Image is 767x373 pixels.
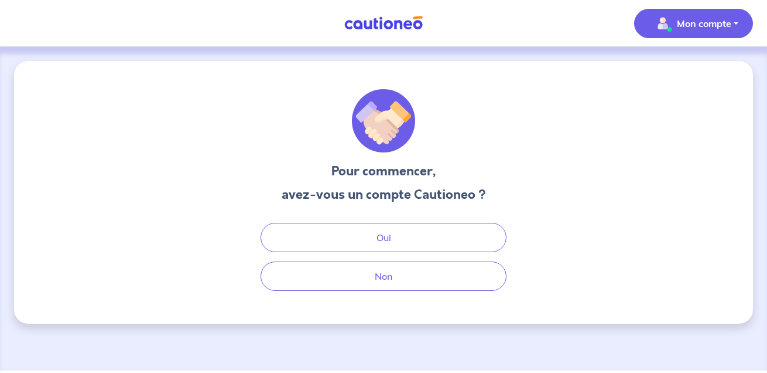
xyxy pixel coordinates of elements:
h3: Pour commencer, [282,162,486,181]
button: Non [261,262,506,291]
button: illu_account_valid_menu.svgMon compte [634,9,753,38]
h3: avez-vous un compte Cautioneo ? [282,185,486,204]
button: Oui [261,223,506,252]
img: Cautioneo [340,16,427,30]
img: illu_account_valid_menu.svg [653,14,672,33]
p: Mon compte [677,16,731,30]
img: illu_welcome.svg [352,89,415,152]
